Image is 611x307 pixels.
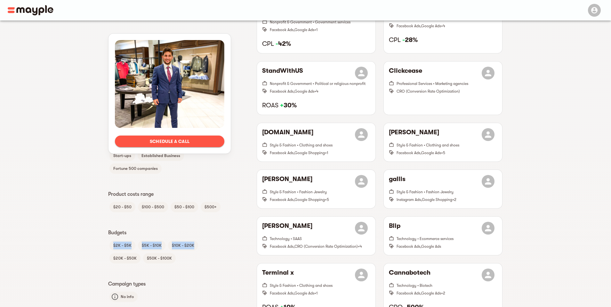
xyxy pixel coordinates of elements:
span: Nonprofit & Government • Political or religious nonprofit [270,81,366,86]
span: Facebook Ads , [270,28,294,32]
span: + 4 [441,24,445,28]
span: + 4 [358,244,362,249]
span: Facebook Ads , [397,291,421,295]
h6: Cannabotech [389,269,430,281]
h6: [PERSON_NAME] [262,222,312,235]
span: Menu [584,7,603,12]
h6: [PERSON_NAME] [262,175,312,188]
strong: 30% [280,102,297,109]
span: Technology • SAAS [270,236,302,241]
span: Facebook Ads , [270,244,294,249]
span: $50K - $100K [143,254,176,262]
span: Technology • Ecommerce services [397,236,454,241]
button: Schedule a call [115,136,224,147]
h6: ROAS [262,101,370,110]
button: StandWithUSNonprofit & Government • Political or religious nonprofitFacebook Ads,Google Ads+4ROAS... [257,62,375,115]
span: CRO (Conversion Rate Optimization) [294,244,358,249]
span: Instagram Ads , [397,197,422,202]
span: Google Ads [421,24,441,28]
h6: Clickcease [389,67,422,79]
button: [PERSON_NAME]Style & Fashion • Fashion JewelryFacebook Ads,Google Shopping+5 [257,170,375,208]
span: + 1 [314,28,318,32]
span: + 2 [452,197,456,202]
img: Main logo [8,5,53,15]
span: Facebook Ads , [397,24,421,28]
span: - [276,40,278,47]
span: Facebook Ads , [397,244,421,249]
p: Product costs range [108,190,231,198]
h6: CPL [389,36,497,44]
span: Google Ads [421,151,441,155]
button: [PERSON_NAME]Style & Fashion • Clothing and shoesFacebook Ads,Google Ads+5 [384,123,502,162]
button: gallisStyle & Fashion • Fashion JewelryInstagram Ads,Google Shopping+2 [384,170,502,208]
span: - [402,36,405,44]
button: ClickceaseProfessional Services • Marketing agenciesCRO (Conversion Rate Optimization) [384,62,502,115]
h6: CPL [262,40,370,48]
span: $100 - $500 [138,203,168,211]
h6: Blip [389,222,400,235]
span: $50 - $100 [171,203,198,211]
span: Nonprofit & Government • Government services [270,20,350,24]
strong: 42% [276,40,291,47]
span: + 5 [325,197,329,202]
span: $2K - $5K [109,242,135,249]
span: No info [117,293,138,301]
span: Google Ads [294,291,314,295]
button: BlipTechnology • Ecommerce servicesFacebook Ads,Google Ads [384,217,502,255]
span: Google Ads [294,89,314,94]
span: Facebook Ads , [397,151,421,155]
span: Google Ads [294,28,314,32]
span: + 5 [441,151,445,155]
strong: 28% [402,36,418,44]
span: Facebook Ads , [270,197,294,202]
span: + 1 [314,291,318,295]
span: Schedule a call [120,137,219,145]
span: Style & Fashion • Fashion Jewelry [397,190,454,194]
span: CRO (Conversion Rate Optimization) [397,89,460,94]
p: Budgets [108,229,231,236]
h6: StandWithUS [262,67,303,79]
span: Google Ads [421,244,441,249]
span: $10K - $20K [168,242,198,249]
span: Google Shopping [294,151,325,155]
span: + 4 [314,89,318,94]
h6: Terminal x [262,269,294,281]
button: [DOMAIN_NAME]Style & Fashion • Clothing and shoesFacebook Ads,Google Shopping+1 [257,123,375,162]
span: Facebook Ads , [270,151,294,155]
span: Established Business [138,152,184,160]
span: $20K - $50K [109,254,141,262]
span: $5K - $10K [138,242,165,249]
span: Facebook Ads , [270,291,294,295]
span: Style & Fashion • Clothing and shoes [270,143,333,147]
span: Professional Services • Marketing agencies [397,81,468,86]
span: Style & Fashion • Fashion Jewelry [270,190,327,194]
h6: gallis [389,175,406,188]
span: + [280,102,284,109]
p: Campaign types [108,280,231,288]
h6: [PERSON_NAME] [389,128,439,141]
h6: [DOMAIN_NAME] [262,128,313,141]
span: Technology • Biotech [397,283,432,288]
span: Style & Fashion • Clothing and shoes [397,143,459,147]
span: + 1 [325,151,328,155]
span: Google Shopping [422,197,452,202]
span: + 2 [441,291,445,295]
span: Style & Fashion • Clothing and shoes [270,283,333,288]
span: Facebook Ads , [270,89,294,94]
span: Fortune 500 companies [109,165,162,172]
span: Google Shopping [294,197,325,202]
span: Start-ups [109,152,135,160]
span: $20 - $50 [109,203,135,211]
span: $500+ [201,203,221,211]
span: Google Ads [421,291,441,295]
button: [PERSON_NAME]Technology • SAASFacebook Ads,CRO (Conversion Rate Optimization)+4 [257,217,375,255]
